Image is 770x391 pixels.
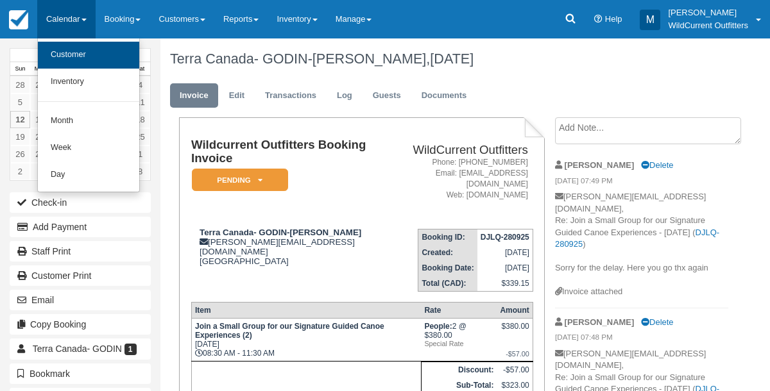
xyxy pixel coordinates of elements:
[555,332,728,346] em: [DATE] 07:48 PM
[191,138,388,165] h1: Wildcurrent Outfitters Booking Invoice
[10,314,151,335] button: Copy Booking
[37,38,140,192] ul: Calendar
[30,163,50,180] a: 3
[605,14,622,24] span: Help
[477,276,533,292] td: $339.15
[9,10,28,29] img: checkfront-main-nav-mini-logo.png
[30,128,50,146] a: 20
[393,157,527,201] address: Phone: [PHONE_NUMBER] Email: [EMAIL_ADDRESS][DOMAIN_NAME] Web: [DOMAIN_NAME]
[500,350,529,358] em: -$57.00
[30,62,50,76] th: Mon
[30,111,50,128] a: 13
[10,338,151,359] a: Terra Canada- GODIN 1
[219,83,254,108] a: Edit
[192,169,288,191] em: Pending
[668,19,748,32] p: WildCurrent Outfitters
[10,94,30,111] a: 5
[38,42,139,69] a: Customer
[255,83,326,108] a: Transactions
[10,76,30,94] a: 28
[170,83,218,108] a: Invoice
[10,62,30,76] th: Sun
[418,260,477,276] th: Booking Date:
[421,362,497,378] th: Discount:
[555,176,728,190] em: [DATE] 07:49 PM
[130,163,150,180] a: 8
[555,191,728,286] p: [PERSON_NAME][EMAIL_ADDRESS][DOMAIN_NAME], Re: Join a Small Group for our Signature Guided Canoe ...
[10,217,151,237] button: Add Payment
[130,146,150,163] a: 1
[412,83,477,108] a: Documents
[30,76,50,94] a: 29
[418,245,477,260] th: Created:
[130,128,150,146] a: 25
[565,317,635,327] strong: [PERSON_NAME]
[30,146,50,163] a: 27
[200,228,361,237] strong: Terra Canada- GODIN-[PERSON_NAME]
[195,322,384,340] strong: Join a Small Group for our Signature Guided Canoe Experiences (2)
[430,51,474,67] span: [DATE]
[594,15,603,24] i: Help
[130,94,150,111] a: 11
[38,135,139,162] a: Week
[10,265,151,286] a: Customer Print
[10,192,151,213] button: Check-in
[421,303,497,319] th: Rate
[641,160,673,170] a: Delete
[477,245,533,260] td: [DATE]
[481,233,529,242] strong: DJLQ-280925
[477,260,533,276] td: [DATE]
[10,146,30,163] a: 26
[10,241,151,262] a: Staff Print
[38,69,139,96] a: Inventory
[10,163,30,180] a: 2
[33,344,122,354] span: Terra Canada- GODIN
[38,108,139,135] a: Month
[191,228,388,266] div: [PERSON_NAME][EMAIL_ADDRESS][DOMAIN_NAME] [GEOGRAPHIC_DATA]
[327,83,362,108] a: Log
[130,62,150,76] th: Sat
[10,128,30,146] a: 19
[191,319,421,362] td: [DATE] 08:30 AM - 11:30 AM
[500,322,529,341] div: $380.00
[191,168,284,192] a: Pending
[30,94,50,111] a: 6
[191,303,421,319] th: Item
[130,76,150,94] a: 4
[124,344,137,355] span: 1
[10,290,151,310] button: Email
[10,363,151,384] button: Bookmark
[170,51,728,67] h1: Terra Canada- GODIN-[PERSON_NAME],
[640,10,660,30] div: M
[497,303,533,319] th: Amount
[668,6,748,19] p: [PERSON_NAME]
[10,111,30,128] a: 12
[424,322,452,331] strong: People
[418,276,477,292] th: Total (CAD):
[497,362,533,378] td: -$57.00
[555,286,728,298] div: Invoice attached
[418,229,477,245] th: Booking ID:
[363,83,411,108] a: Guests
[421,319,497,362] td: 2 @ $380.00
[393,144,527,157] h2: WildCurrent Outfitters
[38,162,139,188] a: Day
[565,160,635,170] strong: [PERSON_NAME]
[641,317,673,327] a: Delete
[130,111,150,128] a: 18
[424,340,493,347] em: Special Rate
